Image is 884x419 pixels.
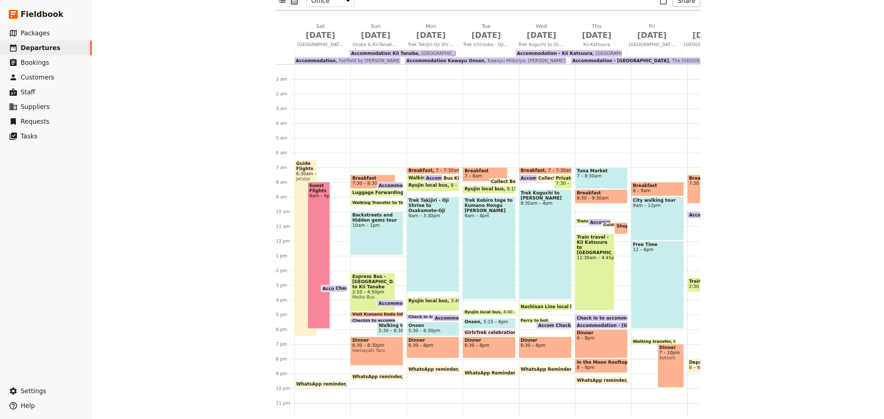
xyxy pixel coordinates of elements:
span: Packages [21,29,50,37]
span: Accommodation - Kii Katsuura [538,323,617,328]
span: 11:30am – 4:45pm [577,255,613,260]
div: 7 am [276,165,294,170]
span: 7 – 10pm [659,350,682,355]
span: Collect Bento box lunches [491,179,559,184]
div: 5 am [276,135,294,141]
div: Accommodation - Kii Katsuura[GEOGRAPHIC_DATA] [516,50,622,57]
div: 3 am [276,106,294,112]
span: Nachisan Line local bus [521,304,582,309]
div: Accommodation Kawayu Onsen [519,175,549,182]
span: Fairfield by [PERSON_NAME] [336,58,401,63]
span: WhatsApp Reminder [521,367,575,372]
span: Check in to accommodation [336,286,408,291]
div: GirlsTrek celebration champage [463,329,515,336]
span: Trek Takijiri-Oji Shrine to Chikatsuyu-Oji [405,42,457,47]
div: Checkin to accommodation [554,322,572,329]
span: Shop for lunch and snacks [616,223,685,229]
button: Fri [DATE][GEOGRAPHIC_DATA]/shopping/dinner [626,22,681,50]
span: Kii-Katsuura [571,42,623,47]
span: Accommodation - [GEOGRAPHIC_DATA] [577,323,677,328]
div: 6 am [276,150,294,156]
div: Collect Bento box lunches [489,178,516,185]
span: Free Time [633,242,682,247]
span: Accommodation Kawayu Onsen [435,316,516,320]
div: Private taxi transfer7:30 – 8:30am [554,175,572,189]
span: Breakfast [633,183,682,188]
span: Breakfast [352,176,393,181]
span: Ryujin local bus [408,298,451,303]
span: Breakfast [464,168,506,173]
span: 8 – 8:40am [451,183,476,190]
div: Accommodation [321,285,343,292]
span: [DATE] [297,30,344,41]
button: Sun [DATE]Osaka & Kii-Tanabe Coastal Amble [350,22,405,50]
div: Accommodation Kii Tanabe [377,300,403,307]
span: [DATE] [408,30,454,41]
div: Dinner6:30 – 8pm [463,337,515,358]
div: Breakfast7 – 7:30amWalking Transfer to bus stationAccommodation Kii TanabeBus KittyRyujin local b... [407,64,463,418]
span: 5:15 – 6pm [483,319,508,328]
div: Check in to accommodation [407,314,452,320]
span: Hamayaki Taro [352,348,401,353]
span: Suppliers [21,103,50,110]
span: WhatsApp Reminder [464,370,518,376]
div: Shop for lunch and snacks [614,222,628,234]
span: Customers [21,74,54,81]
div: Dinner6 – 8pm [575,329,628,358]
span: Ryujin local bus [464,310,503,314]
div: Trek Takijiri - Oji Shrine to Osakamoto-Oji9am – 3:30pm [407,197,459,292]
span: [DATE] [518,30,565,41]
span: 6:30am – 6:30pm [296,171,315,176]
span: 7 – 7:30am [548,168,573,173]
span: 8:30am – 4pm [521,201,570,206]
span: Express Bus - [GEOGRAPHIC_DATA] to Kii Tanabe [352,274,393,289]
h2: Mon [408,22,454,41]
span: Trek Koguchi to [GEOGRAPHIC_DATA] [515,42,568,47]
div: Breakfast7:30 – 9:30am [687,175,740,204]
div: 3 pm [276,282,294,288]
span: Departing flights [689,360,738,365]
span: 12 – 6pm [633,247,682,252]
div: 11 am [276,223,294,229]
div: Walking Transfer to bus station [407,175,436,182]
div: Train Travel2:30 – 3:30pm [687,278,740,292]
span: 8 – 9am [633,188,650,193]
div: 10 pm [276,385,294,391]
span: Transfer to [GEOGRAPHIC_DATA] [577,219,654,223]
h2: Thu [573,22,620,41]
h2: Fri [629,22,675,41]
span: Help [21,402,35,409]
div: Trek Koguchi to [PERSON_NAME]8:30am – 4pm [519,189,572,299]
h2: Tue [463,22,509,41]
div: Breakfast8 – 9am [631,182,684,196]
div: Accommodation Kawayu OnsenKawayu Midoriya, [PERSON_NAME] [405,57,566,64]
span: Tuna Market [577,168,626,173]
div: Breakfast7 – 7:30am [407,167,459,174]
span: Dinner [464,338,513,343]
h2: Sat [297,22,344,41]
div: 9 pm [276,371,294,377]
span: Accommodation [379,183,422,188]
div: Walking transfer6:40 – 6:50pm [631,339,676,344]
span: Guide Flights [296,161,315,171]
span: Kawayu Midoriya, [PERSON_NAME] [484,58,565,63]
span: Dinner [521,338,570,343]
div: Express Bus - [GEOGRAPHIC_DATA] to Kii Tanabe2:10 – 4:50pmMeiko Bus [350,273,395,312]
span: [DATE] [352,30,399,41]
span: Accommodation Kawayu Onsen [521,176,602,180]
div: Breakfast7:30 – 8:30amAccommodationLuggage ForwardingWalking Transfer to Tour meet pointBackstree... [350,64,406,418]
div: 8 pm [276,356,294,362]
span: Accommodation Kawayu Onsen [406,58,484,63]
div: Guest Flights8am – 6pm [308,182,330,329]
div: Dinner7 – 10pmKotoshi [657,344,684,388]
div: Breakfast7 – 7:30am [519,167,572,174]
span: Trek Ichirzuka - Oji to Kumano Hongu [PERSON_NAME] [460,42,512,47]
span: 6:30 – 8pm [408,343,457,348]
div: WhatsApp reminder [407,366,459,373]
span: Breakfast [521,168,548,173]
span: [DATE] [573,30,620,41]
div: Accommodation - [GEOGRAPHIC_DATA] [575,322,628,329]
span: Check in to accommodation [577,316,649,320]
span: Guide to purchase tickets to [GEOGRAPHIC_DATA] [603,223,720,227]
div: Accommodation - Kii Katsuura [536,322,566,329]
